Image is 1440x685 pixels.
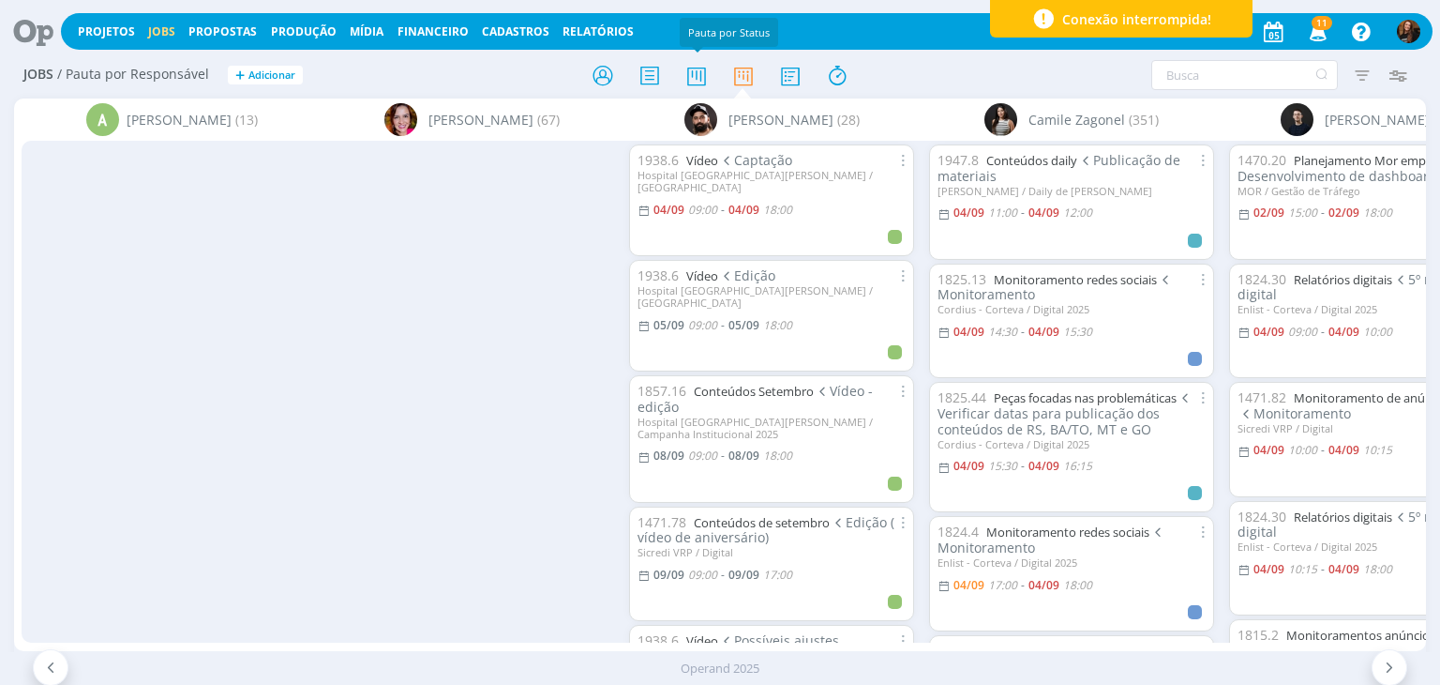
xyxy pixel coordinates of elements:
span: Vídeo - edição [637,382,873,416]
span: 1825.44 [937,388,986,406]
span: 1824.30 [1237,270,1286,288]
: 04/09 [1028,324,1059,340]
: - [1321,445,1325,456]
: 18:00 [763,448,792,464]
: 04/09 [653,202,684,218]
div: Pauta por Status [680,18,778,47]
button: +Adicionar [228,66,303,85]
a: Relatórios digitais [1294,271,1392,288]
span: (28) [837,110,860,129]
: 17:00 [988,577,1017,593]
: 09:00 [1288,324,1317,340]
a: Projetos [78,23,135,39]
span: 1470.20 [1237,151,1286,169]
: 04/09 [953,324,984,340]
: 18:00 [1363,205,1392,221]
a: Conteúdos Setembro [694,383,814,400]
: 18:00 [1363,561,1392,577]
: 17:00 [763,567,792,583]
: 04/09 [1028,205,1059,221]
span: 1938.6 [637,151,679,169]
span: Possíveis ajustes [718,632,839,649]
a: Relatórios [562,23,634,39]
img: B [684,103,717,136]
: 04/09 [953,577,984,593]
: 04/09 [1253,442,1284,458]
a: Relatórios digitais [1294,509,1392,525]
div: Hospital [GEOGRAPHIC_DATA][PERSON_NAME] / [GEOGRAPHIC_DATA] [637,284,906,309]
: 05/09 [728,317,759,333]
button: Jobs [142,24,181,39]
: - [1021,580,1025,591]
span: 1857.16 [637,382,686,400]
button: T [1396,15,1421,48]
button: Financeiro [392,24,474,39]
span: [PERSON_NAME] [728,110,833,129]
span: Monitoramento [1237,404,1351,422]
div: [PERSON_NAME] / Daily de [PERSON_NAME] [937,185,1206,197]
: 08/09 [728,448,759,464]
: 02/09 [1253,205,1284,221]
img: C [984,103,1017,136]
span: 1938.6 [637,632,679,649]
: 04/09 [953,205,984,221]
a: Mídia [350,23,383,39]
: - [1321,207,1325,219]
input: Busca [1151,60,1338,90]
button: Mídia [344,24,389,39]
span: Monitoramento [1264,642,1377,660]
span: Edição [718,266,775,284]
a: Conteúdos de setembro [694,514,830,531]
: 10:15 [1288,561,1317,577]
div: Cordius - Corteva / Digital 2025 [937,438,1206,450]
: 10:15 [1363,442,1392,458]
span: Propostas [188,23,257,39]
: 04/09 [1253,561,1284,577]
span: Verificar datas para publicação dos conteúdos de RS, BA/TO, MT e GO [937,388,1192,438]
: 10:00 [1363,324,1392,340]
span: 1947.8 [937,151,979,169]
: 09:00 [688,567,717,583]
a: Conteúdos daily [986,152,1077,169]
: 04/09 [953,458,984,474]
a: Peças focadas nas problemáticas [994,389,1177,406]
span: 1471.78 [637,513,686,531]
a: Jobs [148,23,175,39]
span: + [235,66,245,85]
span: Cadastros [482,23,549,39]
div: Cordius - Corteva / Digital 2025 [937,303,1206,315]
span: Publicação de materiais [937,151,1180,185]
: 18:00 [1063,577,1092,593]
span: Monitoramento [937,270,1173,304]
: 11:00 [988,205,1017,221]
span: 1815.2 [1237,626,1279,644]
: 15:00 [1288,205,1317,221]
span: [PERSON_NAME] [1325,110,1430,129]
: 05/09 [653,317,684,333]
div: A [86,103,119,136]
img: B [384,103,417,136]
: 02/09 [1328,205,1359,221]
span: Edição ( vídeo de aniversário) [637,513,894,547]
button: Projetos [72,24,141,39]
span: Adicionar [248,69,295,82]
: 04/09 [1328,324,1359,340]
span: 1938.6 [637,266,679,284]
img: T [1397,20,1420,43]
button: Cadastros [476,24,555,39]
: 04/09 [728,202,759,218]
: - [721,320,725,331]
span: [PERSON_NAME] [428,110,533,129]
: - [721,450,725,462]
button: Propostas [183,24,262,39]
div: Hospital [GEOGRAPHIC_DATA][PERSON_NAME] / Campanha Institucional 2025 [637,416,906,440]
: 04/09 [1328,442,1359,458]
: 18:00 [763,317,792,333]
: 04/09 [1028,458,1059,474]
span: / Pauta por Responsável [57,67,209,83]
span: 1824.4 [937,642,979,660]
span: (351) [1129,110,1159,129]
a: Vídeo [686,267,718,284]
: - [721,205,725,216]
: 16:15 [1063,458,1092,474]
